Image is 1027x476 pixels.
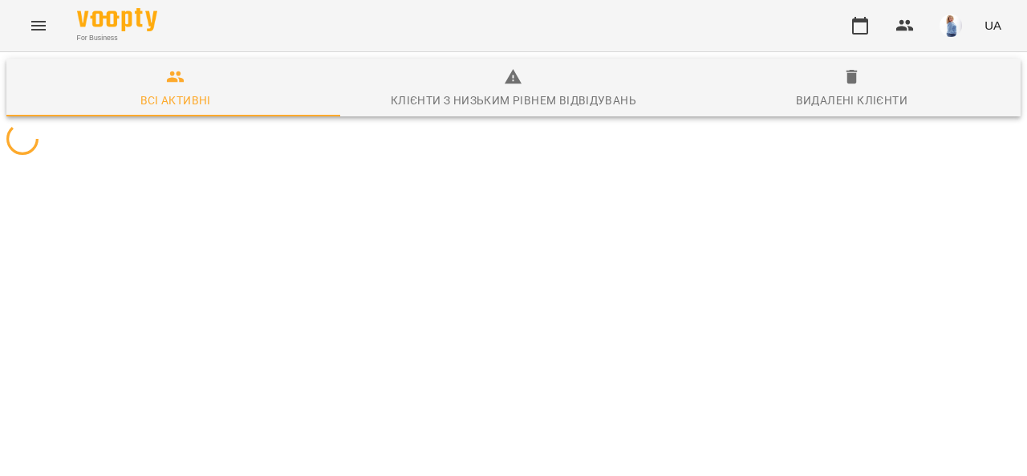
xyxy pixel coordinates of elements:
div: Видалені клієнти [796,91,907,110]
button: Menu [19,6,58,45]
img: Voopty Logo [77,8,157,31]
button: UA [978,10,1008,40]
span: UA [984,17,1001,34]
div: Всі активні [140,91,211,110]
img: b38607bbce4ac937a050fa719d77eff5.jpg [940,14,962,37]
span: For Business [77,33,157,43]
div: Клієнти з низьким рівнем відвідувань [391,91,636,110]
